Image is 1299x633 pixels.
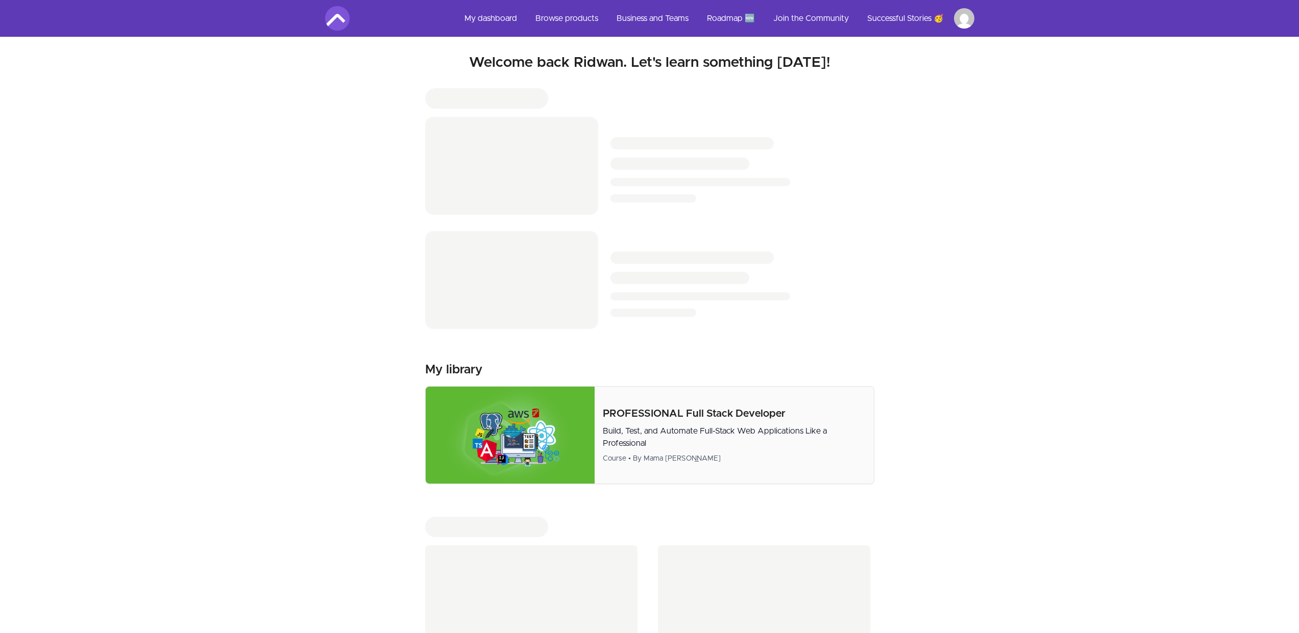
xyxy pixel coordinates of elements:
[527,6,606,31] a: Browse products
[456,6,525,31] a: My dashboard
[608,6,697,31] a: Business and Teams
[325,54,974,72] h2: Welcome back Ridwan. Let's learn something [DATE]!
[699,6,763,31] a: Roadmap 🆕
[325,6,350,31] img: Amigoscode logo
[603,453,865,464] div: Course • By Mama [PERSON_NAME]
[425,386,874,484] a: Product image for PROFESSIONAL Full Stack DeveloperPROFESSIONAL Full Stack DeveloperBuild, Test, ...
[765,6,857,31] a: Join the Community
[859,6,952,31] a: Successful Stories 🥳
[425,362,482,378] h3: My library
[603,425,865,449] p: Build, Test, and Automate Full-Stack Web Applications Like a Professional
[954,8,974,29] img: Profile image for Ridwan Khondaker
[456,6,974,31] nav: Main
[603,407,865,421] p: PROFESSIONAL Full Stack Developer
[426,387,595,484] img: Product image for PROFESSIONAL Full Stack Developer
